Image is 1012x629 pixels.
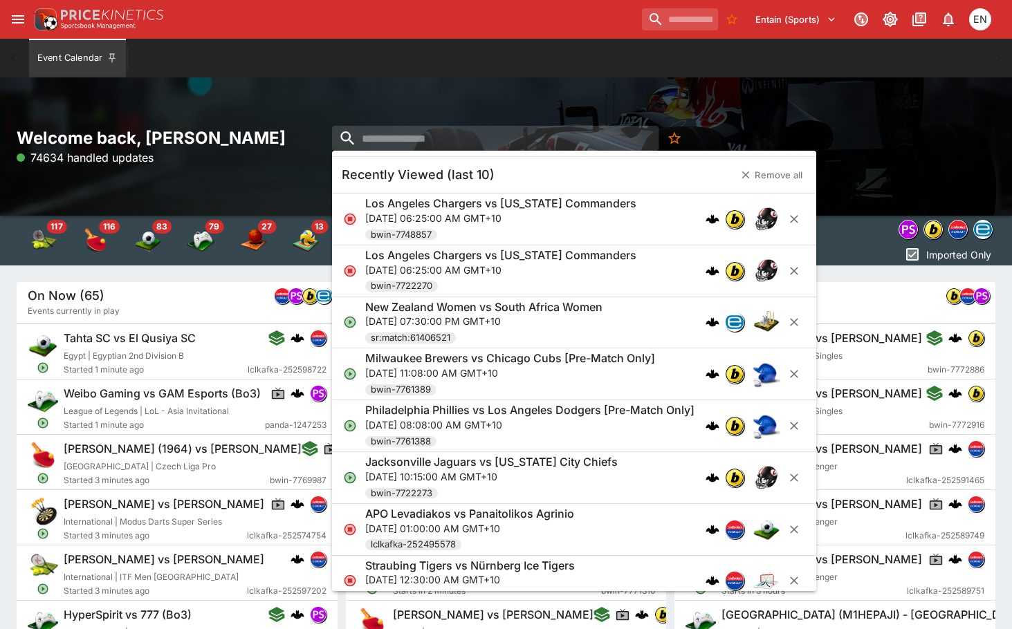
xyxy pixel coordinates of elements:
[310,330,326,346] div: lclkafka
[82,227,109,254] img: table_tennis
[64,386,261,401] h6: Weibo Gaming vs GAM Esports (Bo3)
[753,360,780,388] img: baseball.png
[726,262,744,280] img: bwin.png
[968,330,984,346] div: bwin
[17,216,542,265] div: Event type filters
[721,552,922,567] h6: [PERSON_NAME] vs [PERSON_NAME]
[365,300,602,314] h6: New Zealand Women vs South Africa Women
[28,440,58,471] img: table_tennis.png
[968,330,984,346] img: bwin.png
[365,331,456,345] span: sr:match:61406521
[974,288,989,303] img: pandascore.png
[343,523,357,536] svg: Closed
[365,211,636,225] p: [DATE] 06:25:00 AM GMT+10
[726,210,744,228] img: bwin.png
[37,472,49,485] svg: Open
[706,367,719,381] div: cerberus
[28,330,58,360] img: soccer.png
[695,583,708,595] svg: Open
[270,473,326,487] span: bwin-7769987
[906,473,984,487] span: lclkafka-252591465
[365,487,438,500] span: bwin-7722273
[601,584,656,598] span: bwin-7771310
[311,386,326,401] img: pandascore.png
[365,507,574,521] h6: APO Levadiakos vs Panaitolikos Agrinio
[968,441,984,456] img: lclkafka.png
[706,574,719,588] img: logo-cerberus.svg
[706,574,719,588] div: cerberus
[929,418,984,432] span: bwin-7772916
[311,496,326,511] img: lclkafka.png
[82,227,109,254] div: Table Tennis
[28,385,58,415] img: esports.png
[365,521,574,536] p: [DATE] 01:00:00 AM GMT+10
[948,497,962,511] div: cerberus
[61,10,163,20] img: PriceKinetics
[905,529,984,543] span: lclkafka-252589749
[948,442,962,456] div: cerberus
[974,220,992,238] img: betradar.png
[753,205,780,233] img: american_football.png
[948,386,962,400] img: logo-cerberus.svg
[960,288,975,303] img: lclkafka.png
[28,288,104,303] h5: On Now (65)
[28,496,58,526] img: darts.png
[365,558,575,573] h6: Straubing Tigers vs Nürnberg Ice Tigers
[655,607,670,622] img: bwin.png
[37,362,49,374] svg: Open
[291,331,304,345] img: logo-cerberus.svg
[365,417,694,432] p: [DATE] 08:08:00 AM GMT+10
[365,538,461,552] span: lclkafka-252495578
[721,418,929,432] span: Starts in 3 hours
[725,364,744,384] div: bwin
[948,552,962,566] div: cerberus
[721,442,922,456] h6: [PERSON_NAME] vs [PERSON_NAME]
[365,314,602,328] p: [DATE] 07:30:00 PM GMT+10
[968,386,984,401] img: bwin.png
[64,473,270,487] span: Started 3 minutes ago
[706,523,719,536] img: logo-cerberus.svg
[721,386,922,401] h6: [PERSON_NAME] vs [PERSON_NAME]
[257,220,276,234] span: 27
[64,406,229,416] span: League of Legends | LoL - Asia Invitational
[747,8,845,30] button: Select Tenant
[291,497,304,511] img: logo-cerberus.svg
[343,471,357,485] svg: Open
[64,516,222,527] span: International | Modus Darts Super Series
[265,418,326,432] span: panda-1247253
[706,419,719,433] div: cerberus
[205,220,223,234] span: 79
[291,608,304,621] img: logo-cerberus.svg
[725,520,744,539] div: lclkafka
[302,288,318,304] div: bwin
[275,288,290,303] img: lclkafka.png
[948,331,962,345] img: logo-cerberus.svg
[706,419,719,433] img: logo-cerberus.svg
[343,315,357,329] svg: Open
[64,442,302,456] h6: [PERSON_NAME] (1964) vs [PERSON_NAME]
[152,220,172,234] span: 83
[292,227,320,254] img: volleyball
[948,497,962,511] img: logo-cerberus.svg
[134,227,162,254] img: soccer
[37,527,49,540] svg: Open
[247,584,326,598] span: lclkafka-252597202
[878,7,903,32] button: Toggle light/dark mode
[726,365,744,383] img: bwin.png
[946,288,962,304] div: bwin
[64,584,247,598] span: Started 3 minutes ago
[973,220,993,239] div: betradar
[753,257,780,285] img: american_football.png
[365,590,462,603] span: lclkafka-252565628
[753,308,780,336] img: cricket.png
[849,7,874,32] button: Connected to PK
[365,455,618,469] h6: Jacksonville Jaguars vs [US_STATE] City Chiefs
[291,386,304,400] div: cerberus
[365,263,636,277] p: [DATE] 06:25:00 AM GMT+10
[64,461,216,471] span: [GEOGRAPHIC_DATA] | Czech Liga Pro
[965,4,995,35] button: Eamon Nunn
[725,261,744,281] div: bwin
[753,567,780,594] img: ice_hockey.png
[64,529,247,543] span: Started 3 minutes ago
[343,367,357,381] svg: Open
